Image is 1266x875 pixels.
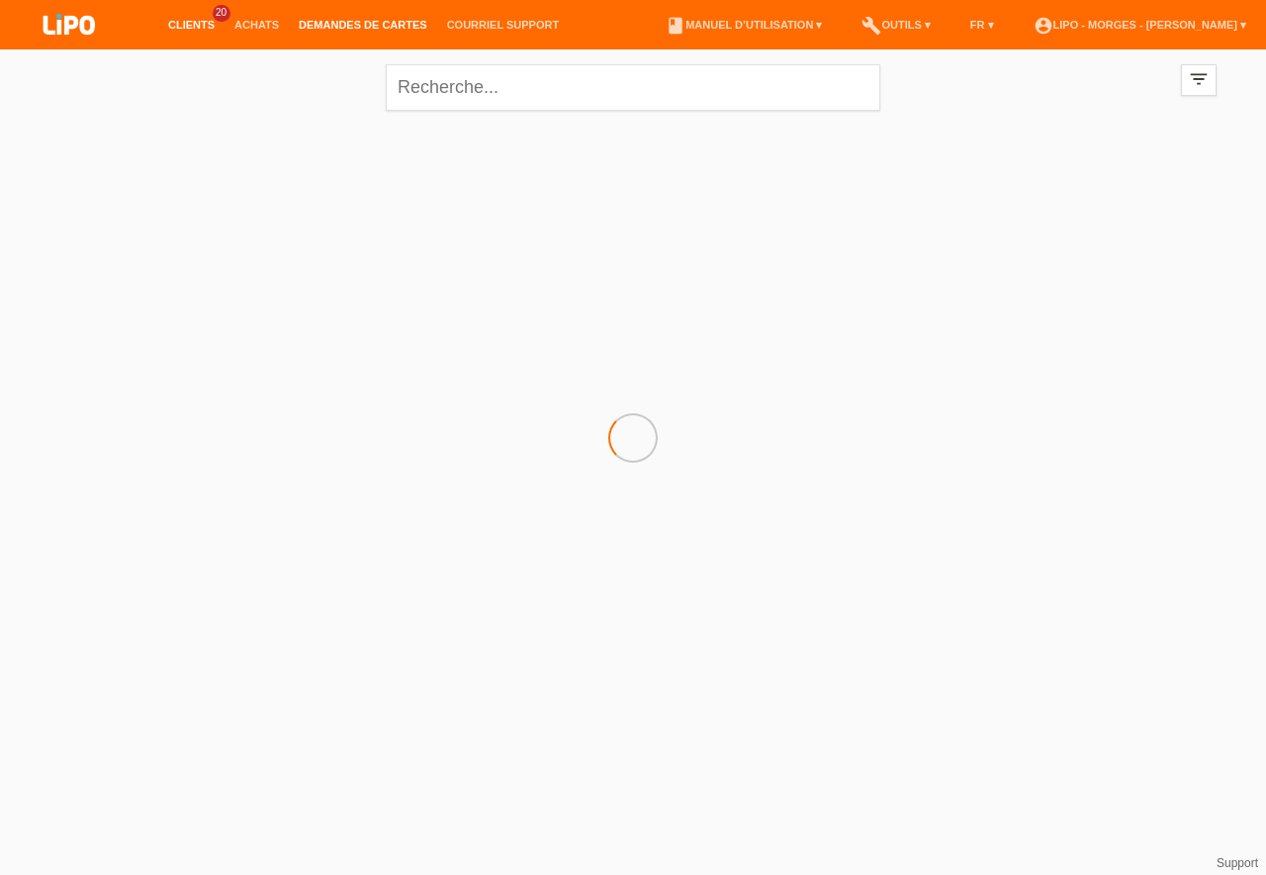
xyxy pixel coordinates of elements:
[852,19,940,31] a: buildOutils ▾
[437,19,569,31] a: Courriel Support
[656,19,832,31] a: bookManuel d’utilisation ▾
[1188,68,1210,90] i: filter_list
[386,64,880,111] input: Recherche...
[225,19,289,31] a: Achats
[666,16,685,36] i: book
[20,41,119,55] a: LIPO pay
[1034,16,1053,36] i: account_circle
[158,19,225,31] a: Clients
[289,19,437,31] a: Demandes de cartes
[1217,856,1258,870] a: Support
[213,5,230,22] span: 20
[960,19,1004,31] a: FR ▾
[861,16,881,36] i: build
[1024,19,1256,31] a: account_circleLIPO - Morges - [PERSON_NAME] ▾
